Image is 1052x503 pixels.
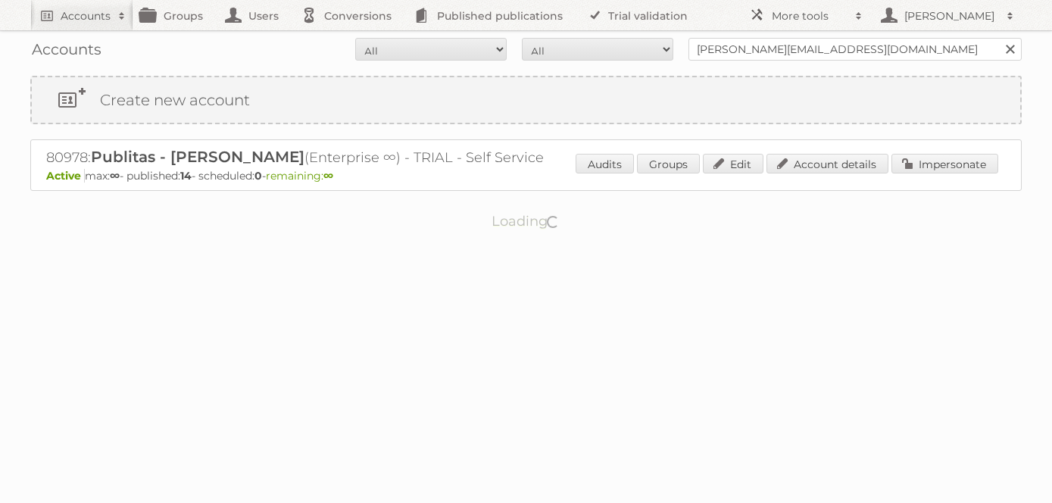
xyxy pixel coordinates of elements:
[180,169,192,183] strong: 14
[32,77,1020,123] a: Create new account
[323,169,333,183] strong: ∞
[61,8,111,23] h2: Accounts
[772,8,848,23] h2: More tools
[254,169,262,183] strong: 0
[901,8,999,23] h2: [PERSON_NAME]
[91,148,304,166] span: Publitas - [PERSON_NAME]
[444,206,608,236] p: Loading
[891,154,998,173] a: Impersonate
[703,154,763,173] a: Edit
[576,154,634,173] a: Audits
[46,169,1006,183] p: max: - published: - scheduled: -
[266,169,333,183] span: remaining:
[637,154,700,173] a: Groups
[766,154,888,173] a: Account details
[46,148,576,167] h2: 80978: (Enterprise ∞) - TRIAL - Self Service
[110,169,120,183] strong: ∞
[46,169,85,183] span: Active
